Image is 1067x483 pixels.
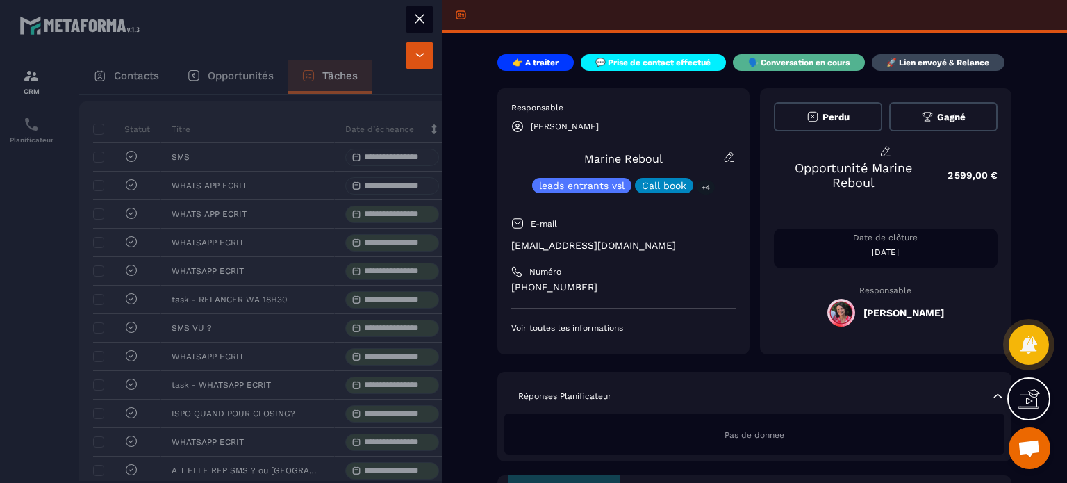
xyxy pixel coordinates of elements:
[1009,427,1050,469] div: Ouvrir le chat
[748,57,850,68] p: 🗣️ Conversation en cours
[937,112,966,122] span: Gagné
[539,181,625,190] p: leads entrants vsl
[511,102,736,113] p: Responsable
[531,122,599,131] p: [PERSON_NAME]
[863,307,944,318] h5: [PERSON_NAME]
[774,161,934,190] p: Opportunité Marine Reboul
[934,162,998,189] p: 2 599,00 €
[642,181,686,190] p: Call book
[595,57,711,68] p: 💬 Prise de contact effectué
[511,322,736,334] p: Voir toutes les informations
[774,102,882,131] button: Perdu
[886,57,989,68] p: 🚀 Lien envoyé & Relance
[725,430,784,440] span: Pas de donnée
[774,232,998,243] p: Date de clôture
[531,218,557,229] p: E-mail
[511,281,736,294] p: [PHONE_NUMBER]
[774,286,998,295] p: Responsable
[529,266,561,277] p: Numéro
[518,391,611,402] p: Réponses Planificateur
[513,57,559,68] p: 👉 A traiter
[584,152,663,165] a: Marine Reboul
[889,102,998,131] button: Gagné
[822,112,850,122] span: Perdu
[511,239,736,252] p: [EMAIL_ADDRESS][DOMAIN_NAME]
[697,180,715,195] p: +4
[774,247,998,258] p: [DATE]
